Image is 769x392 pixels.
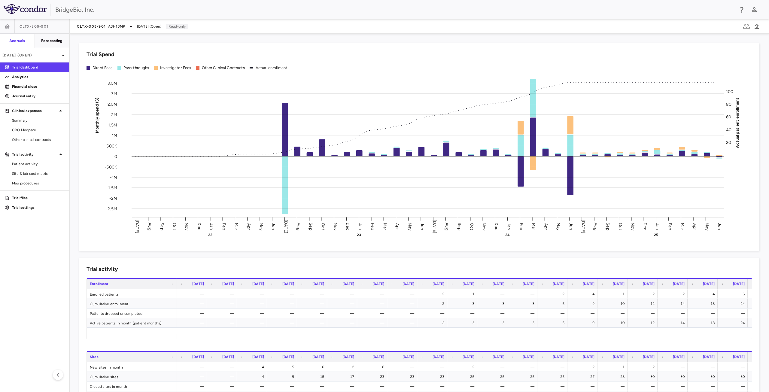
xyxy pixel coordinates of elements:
[573,289,594,299] div: 4
[663,372,685,381] div: 30
[633,362,655,372] div: 2
[90,282,109,286] span: Enrollment
[312,282,324,286] span: [DATE]
[12,108,57,114] p: Clinical expenses
[493,355,504,359] span: [DATE]
[252,355,264,359] span: [DATE]
[420,223,425,230] text: Jun
[363,308,384,318] div: —
[212,372,234,381] div: —
[726,127,731,132] tspan: 40
[523,355,534,359] span: [DATE]
[483,308,504,318] div: —
[87,372,177,381] div: Cumulative sites
[643,355,655,359] span: [DATE]
[182,362,204,372] div: —
[403,355,414,359] span: [DATE]
[483,318,504,328] div: 3
[423,318,444,328] div: 2
[423,289,444,299] div: 2
[370,223,375,230] text: Feb
[302,299,324,308] div: —
[358,223,363,229] text: Jan
[272,362,294,372] div: 5
[182,381,204,391] div: —
[242,299,264,308] div: —
[513,372,534,381] div: 25
[543,318,564,328] div: 5
[271,223,276,230] text: Jun
[282,355,294,359] span: [DATE]
[603,299,625,308] div: 10
[363,362,384,372] div: 6
[667,223,673,230] text: Feb
[618,223,623,230] text: Oct
[483,299,504,308] div: 3
[12,195,64,201] p: Trial files
[453,372,474,381] div: 25
[693,372,715,381] div: 30
[382,223,388,230] text: Mar
[333,381,354,391] div: —
[543,381,564,391] div: —
[184,222,189,230] text: Nov
[363,318,384,328] div: —
[393,381,414,391] div: —
[333,308,354,318] div: —
[633,372,655,381] div: 30
[663,299,685,308] div: 14
[12,65,64,70] p: Trial dashboard
[457,223,462,230] text: Sep
[166,24,188,29] p: Read-only
[692,223,697,229] text: Apr
[147,223,152,230] text: Aug
[723,318,745,328] div: 24
[182,372,204,381] div: —
[242,289,264,299] div: —
[12,181,64,186] span: Map procedures
[723,289,745,299] div: 6
[222,282,234,286] span: [DATE]
[106,144,117,149] tspan: 500K
[20,24,48,29] span: CLTX-305-901
[242,308,264,318] div: —
[603,362,625,372] div: 1
[108,81,117,86] tspan: 3.5M
[543,372,564,381] div: 25
[654,233,658,237] text: 25
[212,318,234,328] div: —
[613,282,625,286] span: [DATE]
[673,282,685,286] span: [DATE]
[573,381,594,391] div: —
[105,164,117,169] tspan: -500K
[272,381,294,391] div: —
[393,318,414,328] div: —
[111,91,117,96] tspan: 3M
[242,372,264,381] div: 4
[493,282,504,286] span: [DATE]
[242,381,264,391] div: —
[643,222,648,230] text: Dec
[494,222,499,230] text: Dec
[403,282,414,286] span: [DATE]
[114,154,117,159] tspan: 0
[363,372,384,381] div: 23
[633,289,655,299] div: 2
[423,372,444,381] div: 23
[242,362,264,372] div: 4
[212,289,234,299] div: —
[663,318,685,328] div: 14
[680,223,685,230] text: Mar
[543,299,564,308] div: 5
[333,289,354,299] div: —
[444,223,449,230] text: Aug
[573,372,594,381] div: 27
[603,289,625,299] div: 1
[423,299,444,308] div: 2
[110,175,117,180] tspan: -1M
[321,223,326,230] text: Oct
[723,362,745,372] div: —
[192,355,204,359] span: [DATE]
[87,318,177,327] div: Active patients in month (patient months)
[192,282,204,286] span: [DATE]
